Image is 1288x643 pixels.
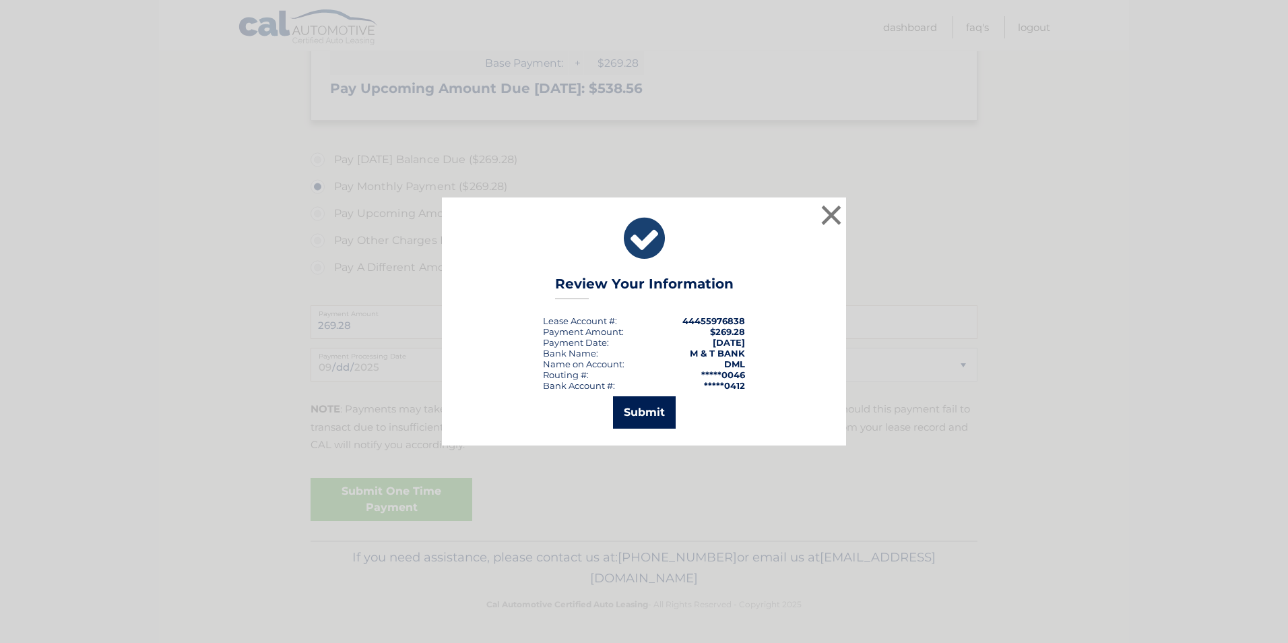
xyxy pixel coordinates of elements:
[690,348,745,359] strong: M & T BANK
[543,369,589,380] div: Routing #:
[724,359,745,369] strong: DML
[543,337,607,348] span: Payment Date
[543,337,609,348] div: :
[543,359,624,369] div: Name on Account:
[555,276,734,299] h3: Review Your Information
[710,326,745,337] span: $269.28
[543,315,617,326] div: Lease Account #:
[818,202,845,228] button: ×
[543,348,598,359] div: Bank Name:
[713,337,745,348] span: [DATE]
[543,380,615,391] div: Bank Account #:
[543,326,624,337] div: Payment Amount:
[682,315,745,326] strong: 44455976838
[613,396,676,429] button: Submit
